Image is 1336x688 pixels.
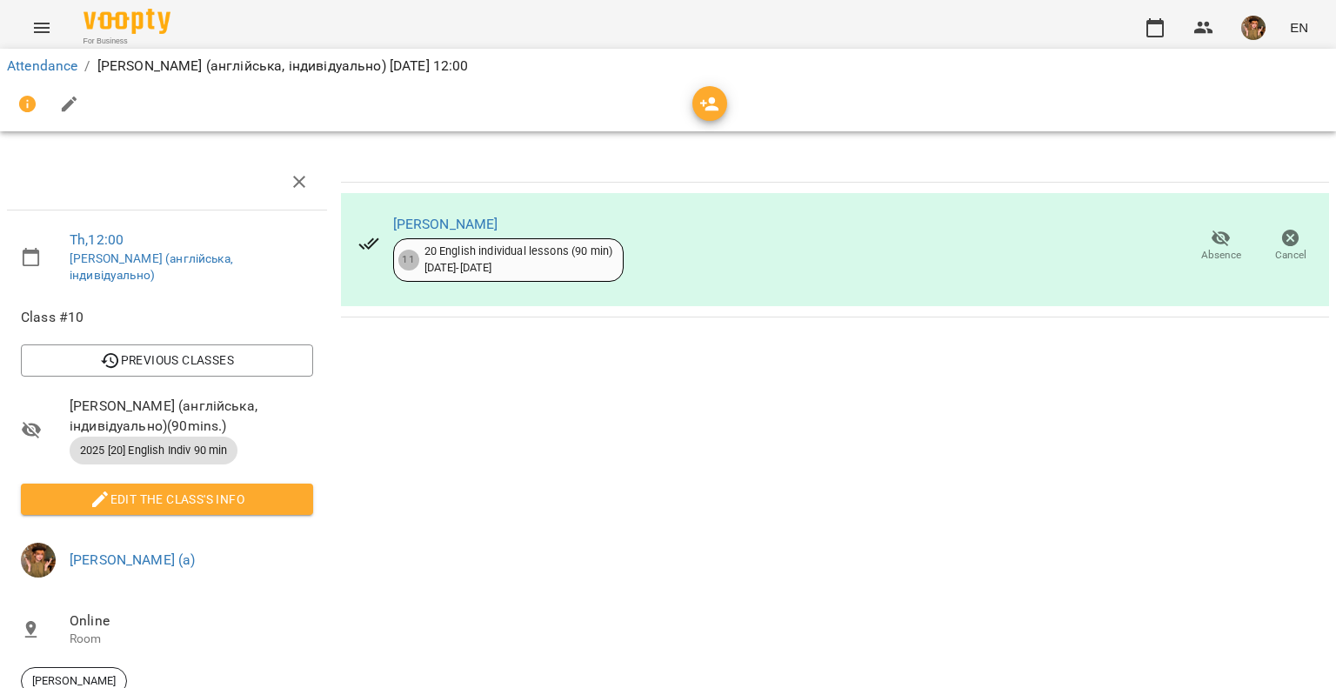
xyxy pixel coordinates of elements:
span: EN [1290,18,1308,37]
div: 20 English individual lessons (90 min) [DATE] - [DATE] [424,244,613,276]
img: 166010c4e833d35833869840c76da126.jpeg [21,543,56,578]
a: Attendance [7,57,77,74]
img: Voopty Logo [83,9,170,34]
button: EN [1283,11,1315,43]
div: 11 [398,250,419,271]
button: Menu [21,7,63,49]
span: Online [70,611,313,631]
nav: breadcrumb [7,56,1329,77]
span: [PERSON_NAME] (англійська, індивідуально) ( 90 mins. ) [70,396,313,437]
span: Absence [1201,248,1241,263]
li: / [84,56,90,77]
span: For Business [83,36,170,47]
p: Room [70,631,313,648]
a: [PERSON_NAME] [393,216,498,232]
span: Previous Classes [35,350,299,371]
span: 2025 [20] English Indiv 90 min [70,443,237,458]
button: Previous Classes [21,344,313,376]
a: Th , 12:00 [70,231,124,248]
a: [PERSON_NAME] (англійська, індивідуально) [70,251,233,283]
img: 166010c4e833d35833869840c76da126.jpeg [1241,16,1266,40]
button: Absence [1186,222,1256,271]
span: Cancel [1275,248,1306,263]
button: Edit the class's Info [21,484,313,515]
span: Class #10 [21,307,313,328]
button: Cancel [1256,222,1326,271]
p: [PERSON_NAME] (англійська, індивідуально) [DATE] 12:00 [97,56,469,77]
a: [PERSON_NAME] (а) [70,551,196,568]
span: Edit the class's Info [35,489,299,510]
